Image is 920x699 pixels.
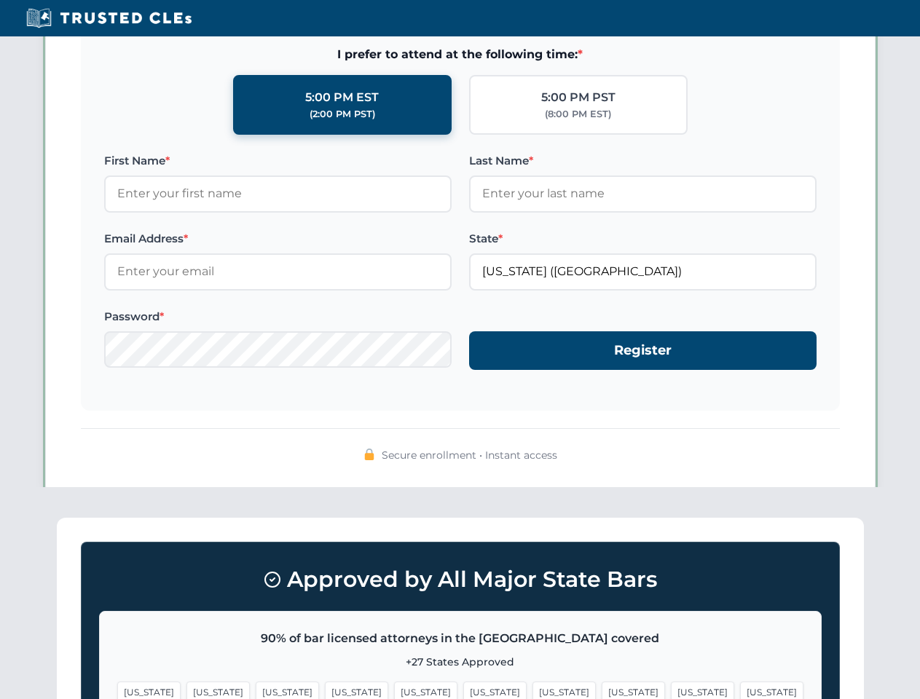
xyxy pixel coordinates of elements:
[117,654,803,670] p: +27 States Approved
[104,253,452,290] input: Enter your email
[541,88,616,107] div: 5:00 PM PST
[469,253,817,290] input: Florida (FL)
[99,560,822,599] h3: Approved by All Major State Bars
[104,45,817,64] span: I prefer to attend at the following time:
[104,308,452,325] label: Password
[22,7,196,29] img: Trusted CLEs
[545,107,611,122] div: (8:00 PM EST)
[363,449,375,460] img: 🔒
[117,629,803,648] p: 90% of bar licensed attorneys in the [GEOGRAPHIC_DATA] covered
[469,152,817,170] label: Last Name
[104,175,452,212] input: Enter your first name
[469,331,817,370] button: Register
[305,88,379,107] div: 5:00 PM EST
[104,152,452,170] label: First Name
[469,175,817,212] input: Enter your last name
[104,230,452,248] label: Email Address
[310,107,375,122] div: (2:00 PM PST)
[469,230,817,248] label: State
[382,447,557,463] span: Secure enrollment • Instant access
